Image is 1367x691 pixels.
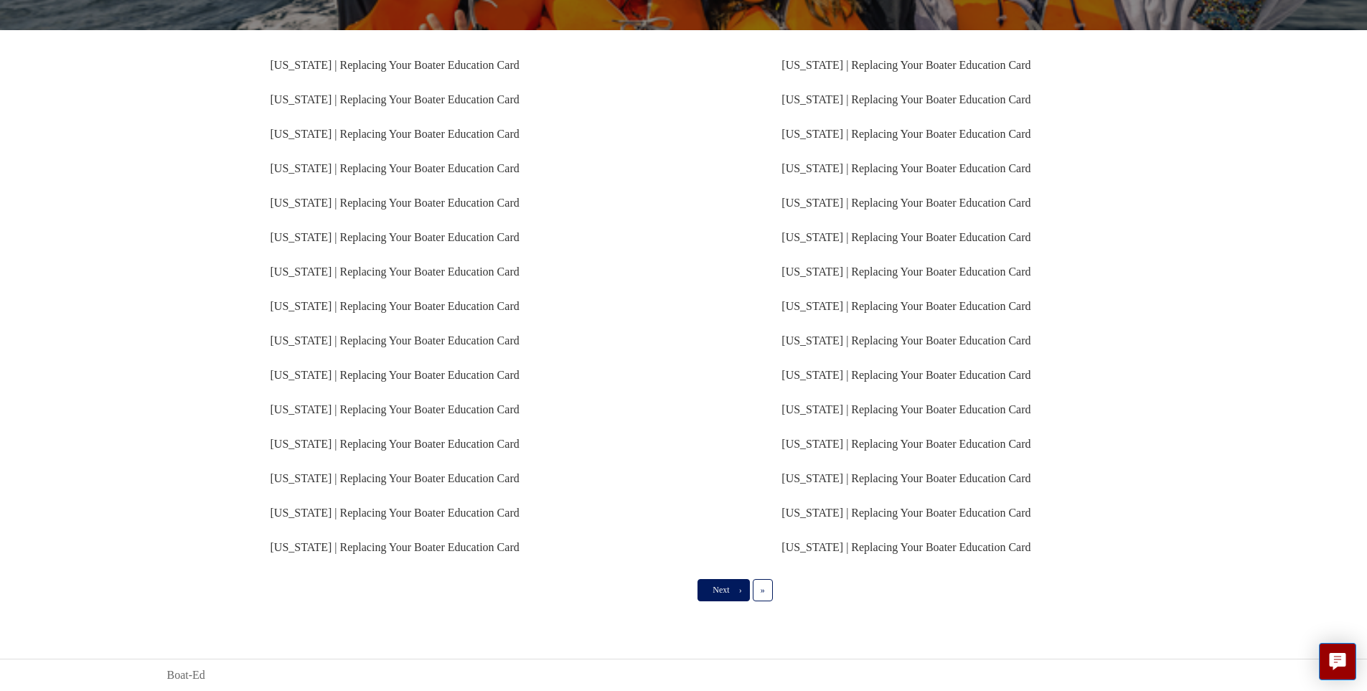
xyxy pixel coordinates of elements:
[781,265,1030,278] a: [US_STATE] | Replacing Your Boater Education Card
[781,300,1030,312] a: [US_STATE] | Replacing Your Boater Education Card
[271,507,520,519] a: [US_STATE] | Replacing Your Boater Education Card
[739,585,742,595] span: ›
[781,541,1030,553] a: [US_STATE] | Replacing Your Boater Education Card
[781,369,1030,381] a: [US_STATE] | Replacing Your Boater Education Card
[271,541,520,553] a: [US_STATE] | Replacing Your Boater Education Card
[271,438,520,450] a: [US_STATE] | Replacing Your Boater Education Card
[271,93,520,105] a: [US_STATE] | Replacing Your Boater Education Card
[271,265,520,278] a: [US_STATE] | Replacing Your Boater Education Card
[167,667,205,684] a: Boat-Ed
[271,128,520,140] a: [US_STATE] | Replacing Your Boater Education Card
[781,59,1030,71] a: [US_STATE] | Replacing Your Boater Education Card
[271,197,520,209] a: [US_STATE] | Replacing Your Boater Education Card
[1319,643,1356,680] button: Live chat
[781,128,1030,140] a: [US_STATE] | Replacing Your Boater Education Card
[271,472,520,484] a: [US_STATE] | Replacing Your Boater Education Card
[271,369,520,381] a: [US_STATE] | Replacing Your Boater Education Card
[781,93,1030,105] a: [US_STATE] | Replacing Your Boater Education Card
[271,59,520,71] a: [US_STATE] | Replacing Your Boater Education Card
[781,231,1030,243] a: [US_STATE] | Replacing Your Boater Education Card
[781,334,1030,347] a: [US_STATE] | Replacing Your Boater Education Card
[697,579,749,601] a: Next
[781,438,1030,450] a: [US_STATE] | Replacing Your Boater Education Card
[761,585,765,595] span: »
[781,162,1030,174] a: [US_STATE] | Replacing Your Boater Education Card
[271,300,520,312] a: [US_STATE] | Replacing Your Boater Education Card
[781,507,1030,519] a: [US_STATE] | Replacing Your Boater Education Card
[781,197,1030,209] a: [US_STATE] | Replacing Your Boater Education Card
[271,403,520,415] a: [US_STATE] | Replacing Your Boater Education Card
[781,403,1030,415] a: [US_STATE] | Replacing Your Boater Education Card
[713,585,729,595] span: Next
[781,472,1030,484] a: [US_STATE] | Replacing Your Boater Education Card
[271,334,520,347] a: [US_STATE] | Replacing Your Boater Education Card
[271,231,520,243] a: [US_STATE] | Replacing Your Boater Education Card
[271,162,520,174] a: [US_STATE] | Replacing Your Boater Education Card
